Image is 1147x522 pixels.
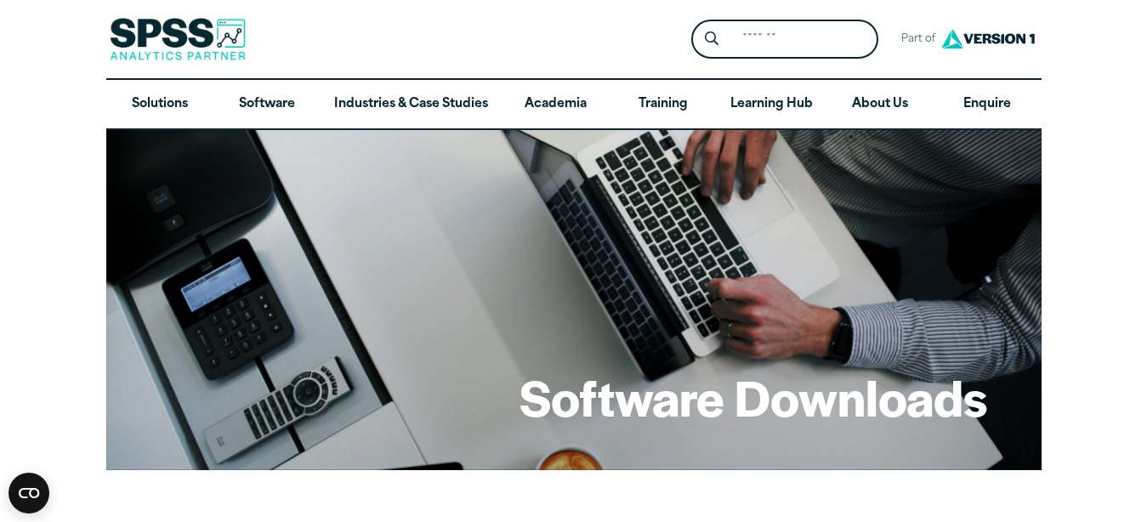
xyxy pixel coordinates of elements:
a: Enquire [934,80,1041,129]
a: About Us [826,80,934,129]
svg: Search magnifying glass icon [705,31,718,46]
a: Software [213,80,321,129]
img: Version1 Logo [937,23,1039,54]
a: Academia [502,80,609,129]
span: Part of [892,27,937,52]
button: Search magnifying glass icon [696,24,727,55]
a: Training [609,80,716,129]
h1: Software Downloads [520,364,987,430]
a: Learning Hub [717,80,826,129]
img: SPSS Analytics Partner [110,18,246,60]
form: Site Header Search Form [691,20,878,60]
nav: Desktop version of site main menu [106,80,1042,129]
button: Open CMP widget [9,473,49,513]
a: Industries & Case Studies [321,80,502,129]
a: Solutions [106,80,213,129]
